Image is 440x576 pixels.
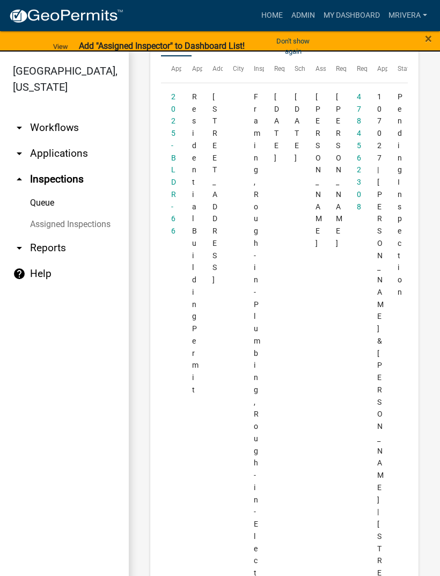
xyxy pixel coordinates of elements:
span: Inspection Type [254,65,299,72]
a: 4784562308 [357,92,361,211]
span: Status [398,65,416,72]
a: View [49,38,72,55]
a: Admin [287,5,319,26]
span: Pending Inspection [398,92,402,296]
span: 08/07/2025 [274,92,279,162]
datatable-header-cell: Inspection Type [244,56,264,82]
datatable-header-cell: Status [387,56,408,82]
span: 1109 OCONEE SPRINGS RD [212,92,217,284]
button: Close [425,32,432,45]
datatable-header-cell: Application Description [367,56,387,82]
datatable-header-cell: Requested Date [264,56,284,82]
datatable-header-cell: Address [202,56,223,82]
button: Don't show again [265,32,322,60]
span: × [425,31,432,46]
datatable-header-cell: Application [161,56,181,82]
i: arrow_drop_down [13,147,26,160]
datatable-header-cell: Requestor Phone [346,56,366,82]
strong: Add "Assigned Inspector" to Dashboard List! [79,41,245,51]
i: arrow_drop_up [13,173,26,186]
datatable-header-cell: Assigned Inspector [305,56,326,82]
a: My Dashboard [319,5,384,26]
i: help [13,267,26,280]
datatable-header-cell: City [223,56,243,82]
datatable-header-cell: Requestor Name [326,56,346,82]
span: Address [212,65,236,72]
span: Requested Date [274,65,319,72]
a: mrivera [384,5,431,26]
span: Shane Gilbert [336,92,342,247]
span: Michele Rivera [316,92,322,247]
span: Requestor Phone [357,65,406,72]
a: 2025-BLDR-66 [171,92,176,235]
span: Application [171,65,204,72]
span: Assigned Inspector [316,65,371,72]
span: Residential Building Permit [192,92,199,394]
datatable-header-cell: Application Type [181,56,202,82]
span: City [233,65,244,72]
span: Requestor Name [336,65,384,72]
a: Home [257,5,287,26]
span: Application Type [192,65,241,72]
datatable-header-cell: Scheduled Time [284,56,305,82]
i: arrow_drop_down [13,242,26,254]
i: arrow_drop_down [13,121,26,134]
span: Scheduled Time [295,65,341,72]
